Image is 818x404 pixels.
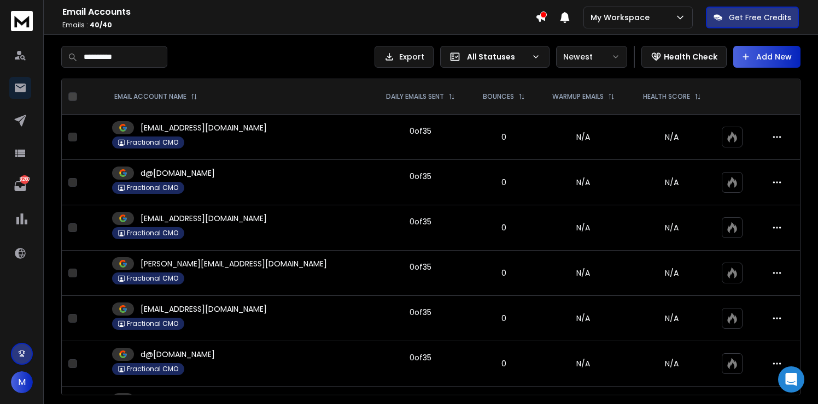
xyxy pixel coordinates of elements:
button: Export [375,46,434,68]
button: Newest [556,46,627,68]
a: 8260 [9,175,31,197]
img: logo [11,11,33,31]
td: N/A [537,296,629,341]
div: 0 of 35 [410,216,431,227]
p: Emails : [62,21,535,29]
div: 0 of 35 [410,126,431,136]
p: N/A [635,132,709,142]
p: Health Check [664,51,717,62]
div: 0 of 35 [410,307,431,318]
p: 8260 [20,175,29,184]
p: DAILY EMAILS SENT [386,92,444,101]
p: 0 [476,177,531,188]
td: N/A [537,115,629,160]
p: BOUNCES [483,92,514,101]
p: N/A [635,358,709,369]
td: N/A [537,251,629,296]
button: Get Free Credits [706,7,799,28]
td: N/A [537,341,629,387]
p: All Statuses [467,51,527,62]
p: N/A [635,222,709,233]
div: 0 of 35 [410,352,431,363]
div: 0 of 35 [410,262,431,272]
p: d@[DOMAIN_NAME] [141,349,215,360]
p: N/A [635,268,709,278]
button: Add New [733,46,801,68]
p: My Workspace [591,12,654,23]
span: 40 / 40 [90,20,112,29]
p: [EMAIL_ADDRESS][DOMAIN_NAME] [141,122,267,133]
td: N/A [537,205,629,251]
p: WARMUP EMAILS [552,92,604,101]
p: 0 [476,132,531,142]
div: Open Intercom Messenger [778,366,804,393]
button: M [11,371,33,393]
p: Fractional CMO [127,365,178,373]
p: Get Free Credits [729,12,791,23]
div: 0 of 35 [410,171,431,182]
p: 0 [476,268,531,278]
p: Fractional CMO [127,183,178,192]
p: Fractional CMO [127,319,178,328]
p: d@[DOMAIN_NAME] [141,168,215,179]
div: EMAIL ACCOUNT NAME [114,92,197,101]
p: [PERSON_NAME][EMAIL_ADDRESS][DOMAIN_NAME] [141,258,327,269]
button: Health Check [641,46,727,68]
p: 0 [476,313,531,324]
p: HEALTH SCORE [643,92,690,101]
p: N/A [635,313,709,324]
p: Fractional CMO [127,138,178,147]
p: 0 [476,358,531,369]
h1: Email Accounts [62,5,535,19]
p: [EMAIL_ADDRESS][DOMAIN_NAME] [141,213,267,224]
p: 0 [476,222,531,233]
p: Fractional CMO [127,274,178,283]
td: N/A [537,160,629,205]
p: Fractional CMO [127,229,178,237]
p: [EMAIL_ADDRESS][DOMAIN_NAME] [141,304,267,314]
p: N/A [635,177,709,188]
